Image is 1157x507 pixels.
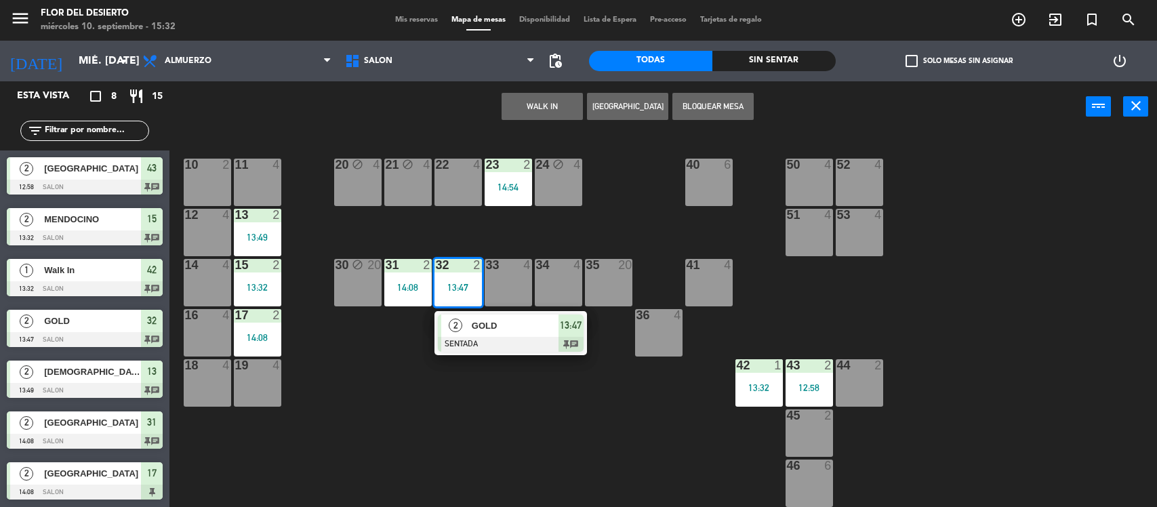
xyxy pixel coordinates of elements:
div: 22 [436,159,437,171]
div: 13:32 [735,383,783,392]
i: search [1120,12,1137,28]
div: 4 [824,159,832,171]
div: 43 [787,359,788,371]
div: 45 [787,409,788,422]
div: 2 [423,259,431,271]
span: pending_actions [547,53,563,69]
i: power_input [1091,98,1107,114]
span: 13 [147,363,157,380]
div: 4 [473,159,481,171]
span: 15 [147,211,157,227]
div: 4 [874,209,882,221]
div: miércoles 10. septiembre - 15:32 [41,20,176,34]
div: Sin sentar [712,51,836,71]
i: turned_in_not [1084,12,1100,28]
i: power_settings_new [1112,53,1128,69]
button: menu [10,8,31,33]
span: 31 [147,414,157,430]
div: 18 [185,359,186,371]
i: add_circle_outline [1011,12,1027,28]
div: 12 [185,209,186,221]
span: Almuerzo [165,56,211,66]
div: 4 [523,259,531,271]
i: block [352,159,363,170]
div: 51 [787,209,788,221]
div: 4 [222,309,230,321]
span: 2 [20,416,33,430]
span: Walk In [44,263,141,277]
span: Lista de Espera [577,16,643,24]
div: 2 [473,259,481,271]
input: Filtrar por nombre... [43,123,148,138]
div: 2 [824,359,832,371]
span: 2 [20,162,33,176]
i: arrow_drop_down [116,53,132,69]
div: 44 [837,359,838,371]
div: 13:32 [234,283,281,292]
i: menu [10,8,31,28]
i: restaurant [128,88,144,104]
span: Disponibilidad [512,16,577,24]
i: block [352,259,363,270]
span: 2 [20,467,33,481]
button: Bloquear Mesa [672,93,754,120]
span: [GEOGRAPHIC_DATA] [44,415,141,430]
div: 32 [436,259,437,271]
span: check_box_outline_blank [906,55,918,67]
div: Todas [589,51,712,71]
div: 53 [837,209,838,221]
span: Pre-acceso [643,16,693,24]
div: 14:08 [234,333,281,342]
div: 4 [874,159,882,171]
i: crop_square [87,88,104,104]
span: 2 [20,213,33,226]
button: WALK IN [502,93,583,120]
div: 14:54 [485,182,532,192]
label: Solo mesas sin asignar [906,55,1013,67]
span: Mis reservas [388,16,445,24]
i: exit_to_app [1047,12,1063,28]
div: 20 [367,259,381,271]
div: 34 [536,259,537,271]
div: 4 [373,159,381,171]
span: 17 [147,465,157,481]
div: 1 [774,359,782,371]
div: 14 [185,259,186,271]
div: 4 [423,159,431,171]
span: Mapa de mesas [445,16,512,24]
div: 2 [272,259,281,271]
div: 13:49 [234,232,281,242]
span: Tarjetas de regalo [693,16,769,24]
span: 32 [147,312,157,329]
div: 2 [523,159,531,171]
span: 2 [20,315,33,328]
div: 13 [235,209,236,221]
div: 17 [235,309,236,321]
div: 2 [272,209,281,221]
div: 4 [573,259,582,271]
i: block [552,159,564,170]
div: 4 [824,209,832,221]
span: MENDOCINO [44,212,141,226]
span: GOLD [44,314,141,328]
div: 4 [272,159,281,171]
div: 6 [824,460,832,472]
div: 4 [272,359,281,371]
div: 2 [222,159,230,171]
span: 13:47 [560,317,582,333]
div: 2 [874,359,882,371]
span: 1 [20,264,33,277]
div: 10 [185,159,186,171]
span: 43 [147,160,157,176]
i: close [1128,98,1144,114]
div: 11 [235,159,236,171]
div: 52 [837,159,838,171]
span: 15 [152,89,163,104]
span: 2 [20,365,33,379]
